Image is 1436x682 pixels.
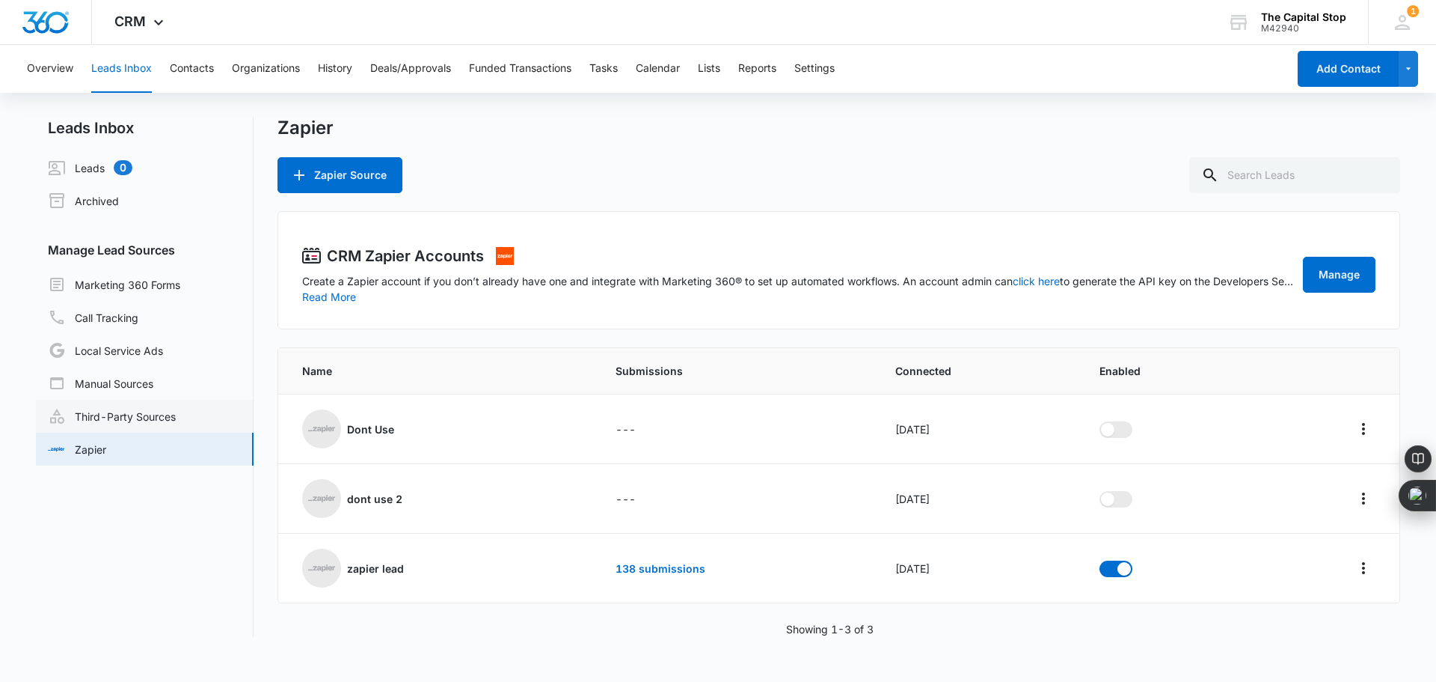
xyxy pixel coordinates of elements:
td: [DATE] [877,464,1082,534]
h2: CRM Zapier Accounts [327,245,484,267]
td: [DATE] [877,395,1082,464]
div: Dont Use [302,409,580,448]
button: Funded Transactions [469,45,571,93]
span: Name [302,363,580,379]
button: Settings [794,45,835,93]
td: [DATE] [877,534,1082,603]
span: Enabled [1099,363,1235,379]
div: dont use 2 [302,479,580,518]
span: --- [616,423,636,436]
div: account id [1261,23,1346,34]
input: Search Leads [1189,157,1400,193]
button: Add Contact [1298,51,1399,87]
a: Manage [1303,257,1375,293]
h2: Leads Inbox [36,117,254,139]
button: Zapier Source [277,157,402,193]
a: Local Service Ads [48,341,163,359]
button: Reports [738,45,776,93]
a: Marketing 360 Forms [48,275,180,293]
button: Calendar [636,45,680,93]
button: Tasks [589,45,618,93]
button: Read More [302,292,356,302]
a: Archived [48,192,119,210]
span: --- [616,493,636,505]
p: Create a Zapier account if you don’t already have one and integrate with Marketing 360® to set up... [302,273,1294,289]
div: zapier lead [302,549,580,588]
button: Actions [1351,487,1375,511]
span: Connected [895,363,1064,379]
a: Zapier [48,442,106,457]
p: Showing 1-3 of 3 [786,621,874,637]
button: Lists [698,45,720,93]
button: Overview [27,45,73,93]
button: Actions [1351,556,1375,580]
button: History [318,45,352,93]
h3: Manage Lead Sources [36,241,254,259]
a: Call Tracking [48,308,138,326]
button: Leads Inbox [91,45,152,93]
div: notifications count [1407,5,1419,17]
a: click here [1013,275,1060,287]
span: Submissions [616,363,859,379]
a: Third-Party Sources [48,407,176,425]
span: CRM [114,13,146,29]
img: settings.integrations.zapier.alt [496,247,514,265]
button: Organizations [232,45,300,93]
a: Leads0 [48,159,132,177]
button: Contacts [170,45,214,93]
h1: Zapier [277,117,334,139]
div: account name [1261,11,1346,23]
button: Deals/Approvals [370,45,451,93]
button: Actions [1351,417,1375,441]
a: 138 submissions [616,562,705,575]
span: 1 [1407,5,1419,17]
a: Manual Sources [48,374,153,392]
